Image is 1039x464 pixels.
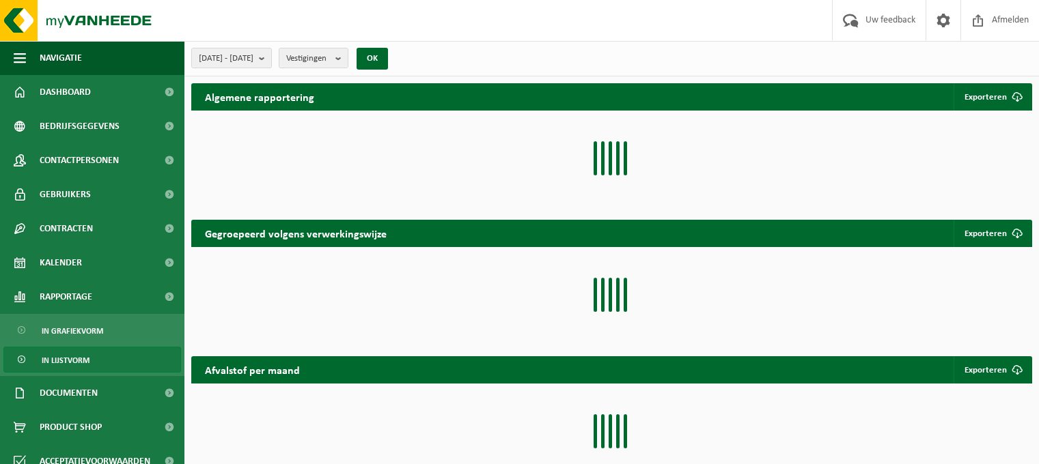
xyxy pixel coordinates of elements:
[286,48,330,69] span: Vestigingen
[42,347,89,373] span: In lijstvorm
[42,318,103,344] span: In grafiekvorm
[40,177,91,212] span: Gebruikers
[357,48,388,70] button: OK
[40,246,82,280] span: Kalender
[191,356,314,383] h2: Afvalstof per maand
[199,48,253,69] span: [DATE] - [DATE]
[954,356,1031,383] a: Exporteren
[279,48,348,68] button: Vestigingen
[40,212,93,246] span: Contracten
[954,83,1031,111] button: Exporteren
[191,48,272,68] button: [DATE] - [DATE]
[954,220,1031,247] a: Exporteren
[40,280,92,314] span: Rapportage
[3,347,181,373] a: In lijstvorm
[191,83,328,111] h2: Algemene rapportering
[40,109,120,143] span: Bedrijfsgegevens
[40,41,82,75] span: Navigatie
[3,317,181,343] a: In grafiekvorm
[191,220,400,246] h2: Gegroepeerd volgens verwerkingswijze
[40,410,102,444] span: Product Shop
[40,143,119,177] span: Contactpersonen
[40,376,98,410] span: Documenten
[40,75,91,109] span: Dashboard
